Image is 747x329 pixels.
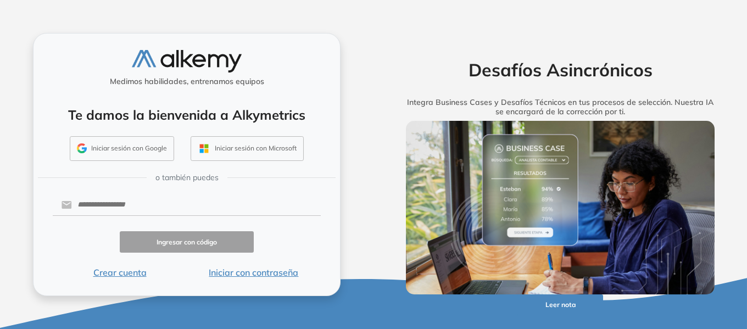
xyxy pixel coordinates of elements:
[77,143,87,153] img: GMAIL_ICON
[389,98,732,116] h5: Integra Business Cases y Desafíos Técnicos en tus procesos de selección. Nuestra IA se encargará ...
[38,77,336,86] h5: Medimos habilidades, entrenamos equipos
[549,202,747,329] iframe: Chat Widget
[70,136,174,161] button: Iniciar sesión con Google
[517,294,603,316] button: Leer nota
[198,142,210,155] img: OUTLOOK_ICON
[155,172,219,183] span: o también puedes
[187,266,321,279] button: Iniciar con contraseña
[549,202,747,329] div: Widget de chat
[389,59,732,80] h2: Desafíos Asincrónicos
[53,266,187,279] button: Crear cuenta
[120,231,254,253] button: Ingresar con código
[406,121,715,294] img: img-more-info
[48,107,326,123] h4: Te damos la bienvenida a Alkymetrics
[132,50,242,73] img: logo-alkemy
[191,136,304,161] button: Iniciar sesión con Microsoft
